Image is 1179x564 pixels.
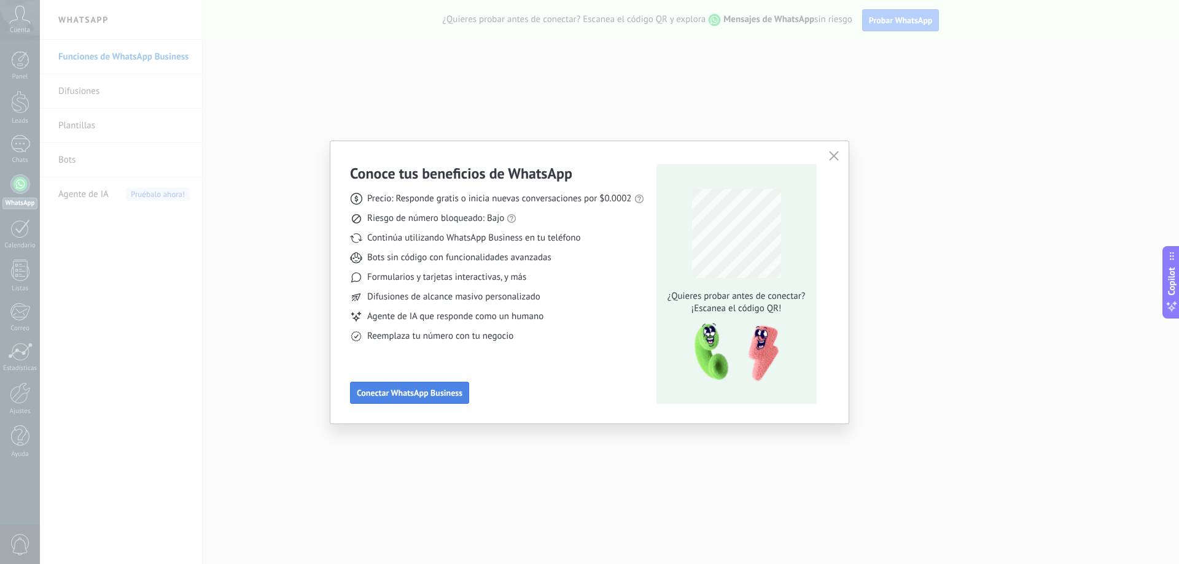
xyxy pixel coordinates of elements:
span: Bots sin código con funcionalidades avanzadas [367,252,551,264]
button: Conectar WhatsApp Business [350,382,469,404]
span: Formularios y tarjetas interactivas, y más [367,271,526,284]
span: Copilot [1165,267,1178,295]
span: Precio: Responde gratis o inicia nuevas conversaciones por $0.0002 [367,193,632,205]
span: Continúa utilizando WhatsApp Business en tu teléfono [367,232,580,244]
span: ¡Escanea el código QR! [664,303,809,315]
span: Conectar WhatsApp Business [357,388,462,397]
span: Difusiones de alcance masivo personalizado [367,291,540,303]
span: Riesgo de número bloqueado: Bajo [367,212,504,225]
span: ¿Quieres probar antes de conectar? [664,290,809,303]
span: Reemplaza tu número con tu negocio [367,330,513,342]
img: qr-pic-1x.png [684,320,781,385]
span: Agente de IA que responde como un humano [367,311,543,323]
h3: Conoce tus beneficios de WhatsApp [350,164,572,183]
